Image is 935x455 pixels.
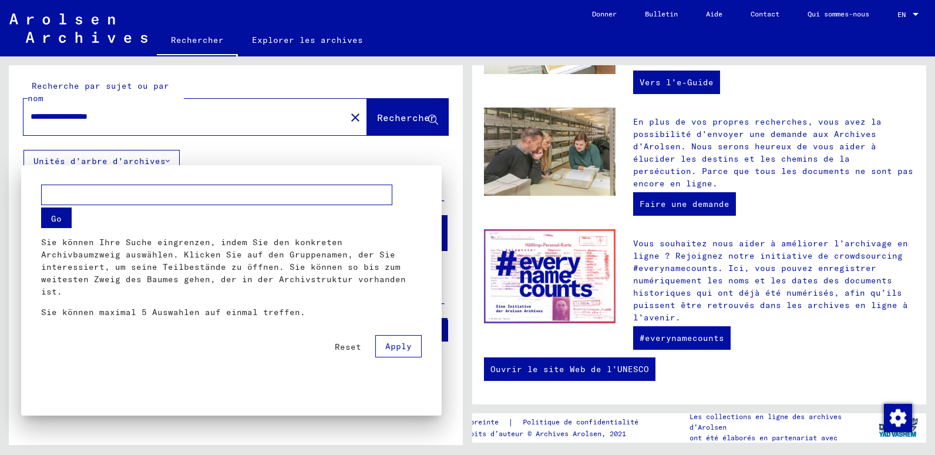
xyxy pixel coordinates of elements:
p: Sie können Ihre Suche eingrenzen, indem Sie den konkreten Archivbaumzweig auswählen. Klicken Sie ... [41,236,422,297]
button: Go [41,207,72,227]
span: Reset [335,341,361,352]
button: Apply [375,334,422,357]
img: Modifier le consentement [884,404,912,432]
div: Modifier le consentement [883,403,912,431]
span: Apply [385,340,412,351]
button: Reset [325,336,371,357]
p: Sie können maximal 5 Auswahlen auf einmal treffen. [41,306,422,318]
